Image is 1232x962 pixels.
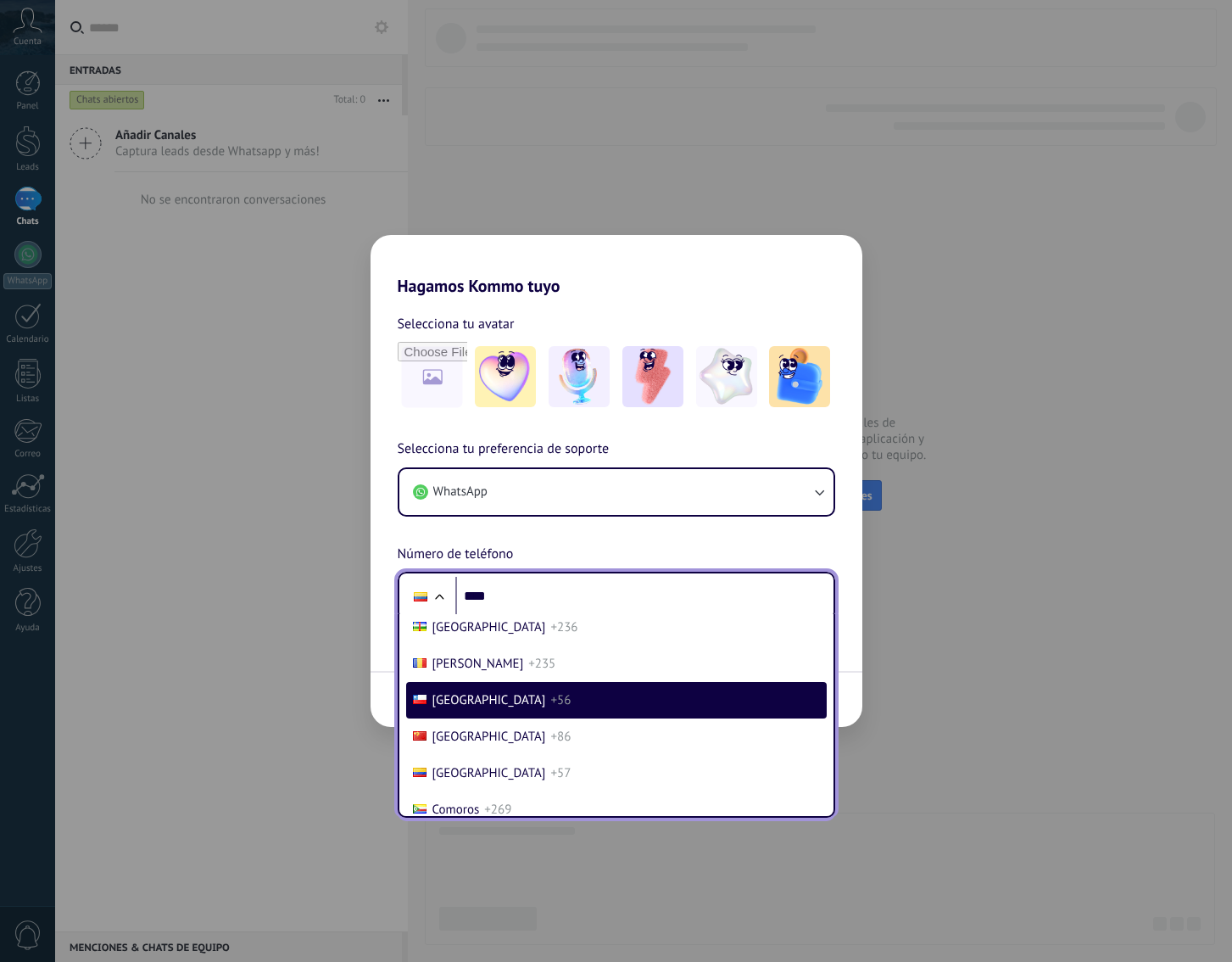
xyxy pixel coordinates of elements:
[550,692,571,708] span: +56
[696,346,757,407] img: -4.jpeg
[433,484,488,501] span: WhatsApp
[622,346,683,407] img: -3.jpeg
[432,619,546,635] span: [GEOGRAPHIC_DATA]
[432,802,480,818] span: Comoros
[550,765,571,781] span: +57
[528,656,555,672] span: +235
[398,544,514,566] span: Número de teléfono
[432,692,546,708] span: [GEOGRAPHIC_DATA]
[550,729,571,745] span: +86
[398,313,515,335] span: Selecciona tu avatar
[399,469,833,515] button: WhatsApp
[484,802,511,818] span: +269
[404,579,437,614] div: Ecuador: + 593
[432,656,524,672] span: [PERSON_NAME]
[398,439,610,461] span: Selecciona tu preferencia de soporte
[475,346,536,407] img: -1.jpeg
[549,346,610,407] img: -2.jpeg
[769,346,830,407] img: -5.jpeg
[432,765,546,781] span: [GEOGRAPHIC_DATA]
[550,619,577,635] span: +236
[432,729,546,745] span: [GEOGRAPHIC_DATA]
[371,235,862,296] h2: Hagamos Kommo tuyo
